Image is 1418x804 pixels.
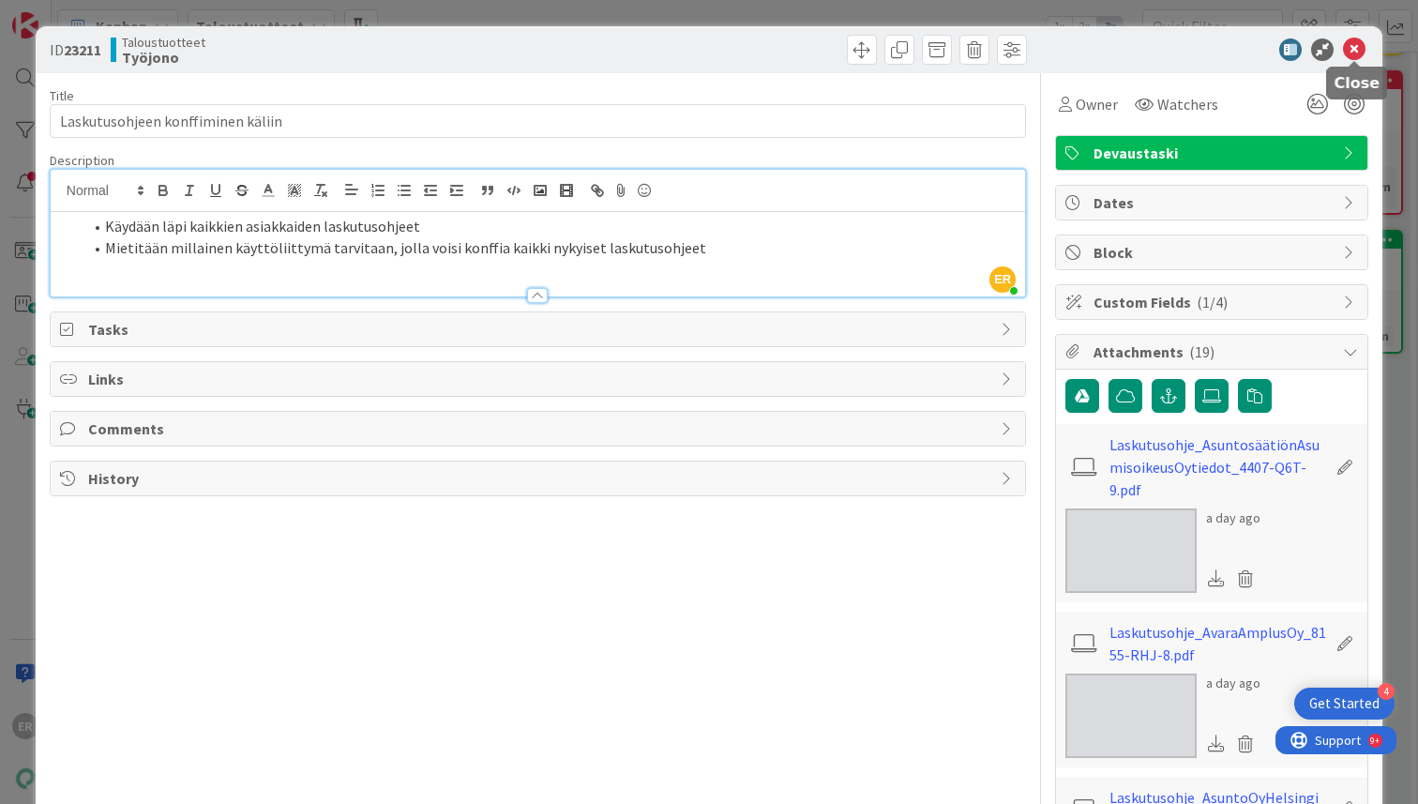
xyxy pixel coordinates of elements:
[50,87,74,104] label: Title
[88,417,991,440] span: Comments
[50,152,114,169] span: Description
[95,8,104,23] div: 9+
[1109,621,1327,666] a: Laskutusohje_AvaraAmplusOy_8155-RHJ-8.pdf
[1206,674,1260,693] div: a day ago
[83,216,1016,237] li: Käydään läpi kaikkien asiakkaiden laskutusohjeet
[50,104,1026,138] input: type card name here...
[1094,241,1334,264] span: Block
[122,50,205,65] b: Työjono
[88,318,991,341] span: Tasks
[88,467,991,490] span: History
[1094,191,1334,214] span: Dates
[1189,342,1214,361] span: ( 19 )
[1206,732,1227,756] div: Download
[1094,291,1334,313] span: Custom Fields
[83,237,1016,259] li: Mietitään millainen käyttöliittymä tarvitaan, jolla voisi konffia kaikki nykyiset laskutusohjeet
[1109,433,1327,501] a: Laskutusohje_AsuntosäätiönAsumisoikeusOytiedot_4407-Q6T-9.pdf
[1197,293,1228,311] span: ( 1/4 )
[989,266,1016,293] span: ER
[50,38,101,61] span: ID
[1309,694,1380,713] div: Get Started
[1076,93,1118,115] span: Owner
[1157,93,1218,115] span: Watchers
[1294,688,1395,720] div: Open Get Started checklist, remaining modules: 4
[122,35,205,50] span: Taloustuotteet
[1094,142,1334,164] span: Devaustaski
[88,368,991,390] span: Links
[1378,683,1395,700] div: 4
[1206,508,1260,528] div: a day ago
[39,3,85,25] span: Support
[1206,567,1227,591] div: Download
[1094,341,1334,363] span: Attachments
[1335,74,1380,92] h5: Close
[64,40,101,59] b: 23211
